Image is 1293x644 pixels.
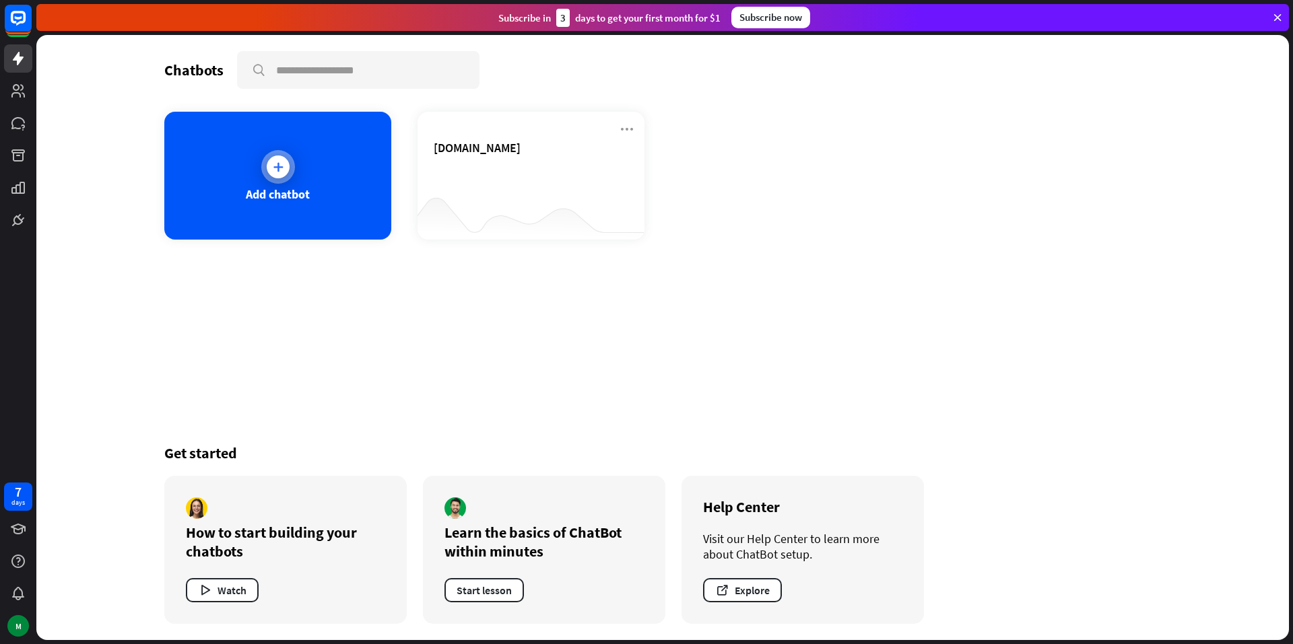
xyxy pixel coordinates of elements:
div: Help Center [703,497,902,516]
div: M [7,615,29,637]
a: 7 days [4,482,32,511]
div: Subscribe in days to get your first month for $1 [498,9,721,27]
button: Start lesson [444,578,524,602]
div: Get started [164,443,1161,462]
span: adwasd.com [434,140,521,155]
div: Chatbots [164,61,224,79]
div: Learn the basics of ChatBot within minutes [444,523,644,561]
div: How to start building your chatbots [186,523,385,561]
button: Explore [703,578,782,602]
div: 3 [556,9,570,27]
img: author [444,497,466,519]
button: Watch [186,578,259,602]
div: Add chatbot [246,186,310,202]
img: author [186,497,207,519]
div: Subscribe now [731,7,810,28]
div: 7 [15,486,22,498]
button: Open LiveChat chat widget [11,5,51,46]
div: Visit our Help Center to learn more about ChatBot setup. [703,531,902,562]
div: days [11,498,25,507]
